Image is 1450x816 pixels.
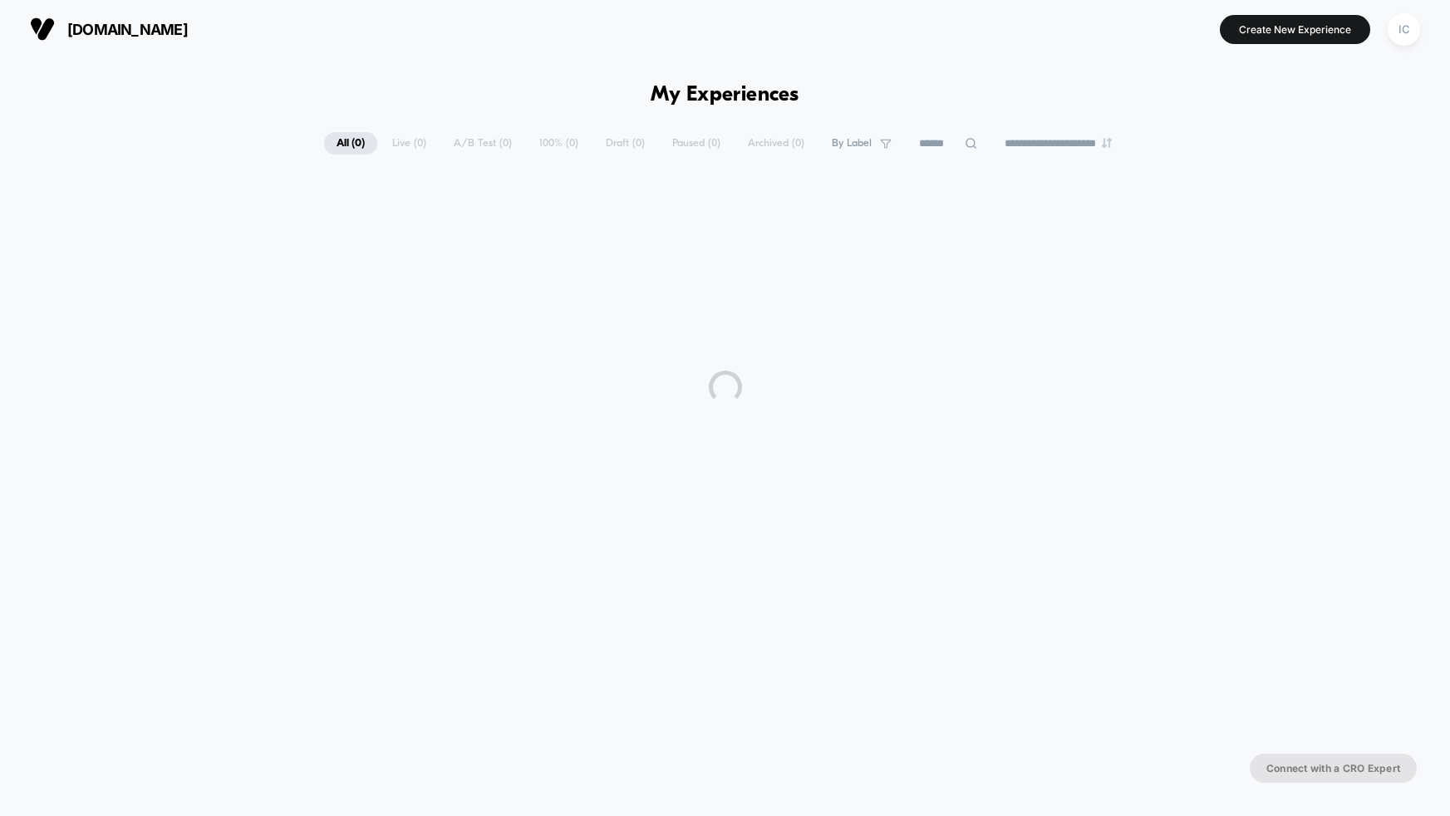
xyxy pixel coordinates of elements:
button: IC [1383,12,1425,47]
button: [DOMAIN_NAME] [25,16,193,42]
span: [DOMAIN_NAME] [67,21,188,38]
img: Visually logo [30,17,55,42]
h1: My Experiences [651,83,799,107]
button: Create New Experience [1220,15,1370,44]
span: By Label [832,137,872,150]
img: end [1102,138,1112,148]
div: IC [1388,13,1420,46]
span: All ( 0 ) [324,132,377,155]
button: Connect with a CRO Expert [1250,754,1417,783]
